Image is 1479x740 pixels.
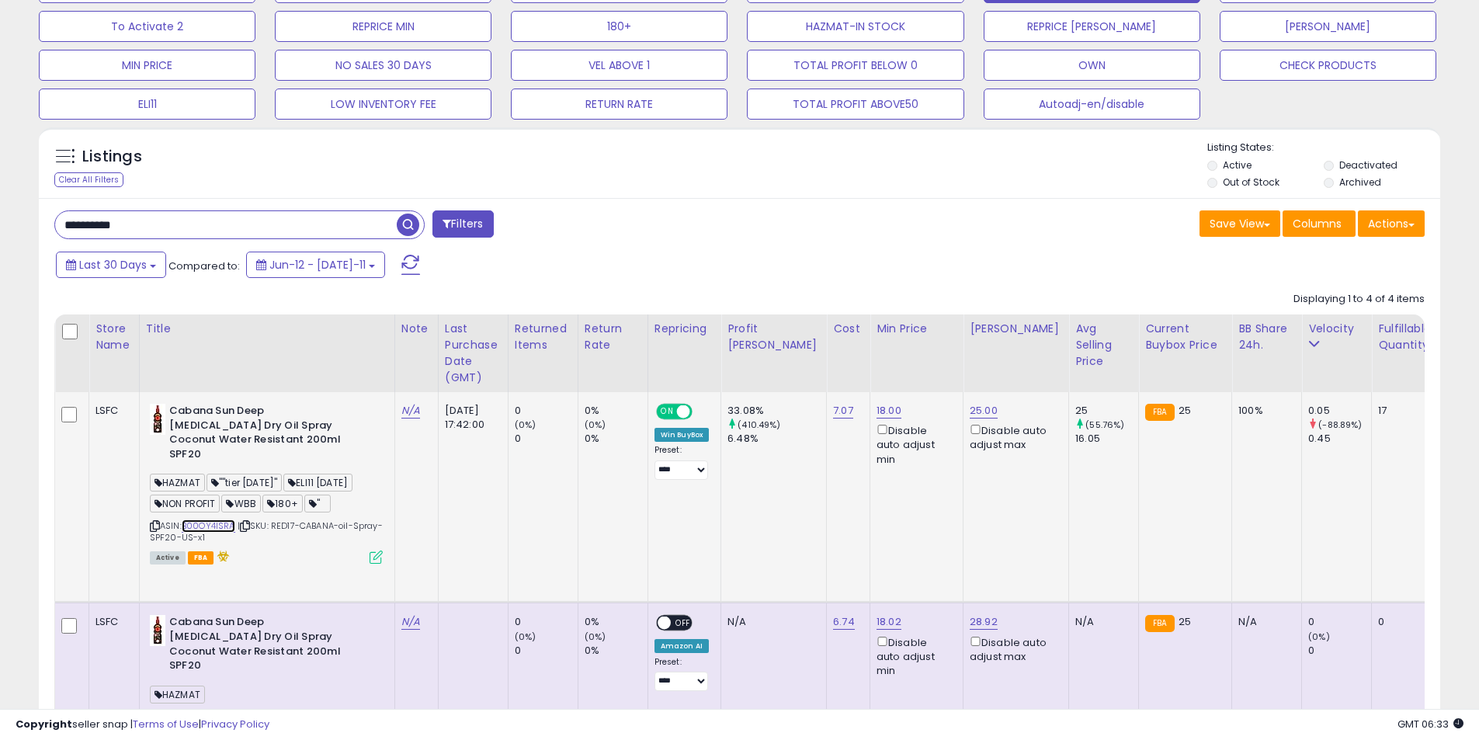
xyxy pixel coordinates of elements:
[585,631,606,643] small: (0%)
[1207,141,1440,155] p: Listing States:
[150,615,165,646] img: 31a0epxo4oL._SL40_.jpg
[1075,432,1138,446] div: 16.05
[133,717,199,731] a: Terms of Use
[150,474,205,492] span: HAZMAT
[727,615,814,629] div: N/A
[515,644,578,658] div: 0
[95,615,127,629] div: LSFC
[747,89,963,120] button: TOTAL PROFIT ABOVE50
[511,11,727,42] button: 180+
[1378,321,1432,353] div: Fulfillable Quantity
[585,321,641,353] div: Return Rate
[146,321,388,337] div: Title
[654,639,709,653] div: Amazon AI
[727,321,820,353] div: Profit [PERSON_NAME]
[82,146,142,168] h5: Listings
[150,551,186,565] span: All listings currently available for purchase on Amazon
[585,644,647,658] div: 0%
[246,252,385,278] button: Jun-12 - [DATE]-11
[727,432,826,446] div: 6.48%
[150,519,383,543] span: | SKU: RED17-CABANA-oil-Spray-SPF20-US-x1
[1075,615,1127,629] div: N/A
[401,403,420,419] a: N/A
[511,50,727,81] button: VEL ABOVE 1
[304,495,331,512] span: "
[833,403,853,419] a: 7.07
[689,405,714,419] span: OFF
[984,11,1200,42] button: REPRICE [PERSON_NAME]
[150,686,205,704] span: HAZMAT
[1238,615,1290,629] div: N/A
[16,717,72,731] strong: Copyright
[401,614,420,630] a: N/A
[970,422,1057,452] div: Disable auto adjust max
[970,634,1057,664] div: Disable auto adjust max
[1308,321,1365,337] div: Velocity
[445,321,502,386] div: Last Purchase Date (GMT)
[654,445,710,480] div: Preset:
[877,403,901,419] a: 18.00
[1223,158,1252,172] label: Active
[275,11,491,42] button: REPRICE MIN
[1339,175,1381,189] label: Archived
[432,210,493,238] button: Filters
[1145,615,1174,632] small: FBA
[877,422,951,467] div: Disable auto adjust min
[283,474,352,492] span: ELI11 [DATE]
[1339,158,1397,172] label: Deactivated
[39,89,255,120] button: ELI11
[585,404,647,418] div: 0%
[1220,50,1436,81] button: CHECK PRODUCTS
[515,432,578,446] div: 0
[445,404,496,432] div: [DATE] 17:42:00
[16,717,269,732] div: seller snap | |
[1085,419,1124,431] small: (55.76%)
[747,11,963,42] button: HAZMAT-IN STOCK
[833,614,855,630] a: 6.74
[168,259,240,273] span: Compared to:
[654,321,715,337] div: Repricing
[201,717,269,731] a: Privacy Policy
[833,321,863,337] div: Cost
[515,631,536,643] small: (0%)
[1358,210,1425,237] button: Actions
[269,257,366,273] span: Jun-12 - [DATE]-11
[585,432,647,446] div: 0%
[39,50,255,81] button: MIN PRICE
[727,404,826,418] div: 33.08%
[188,551,214,565] span: FBA
[877,614,901,630] a: 18.02
[1075,321,1132,370] div: Avg Selling Price
[585,615,647,629] div: 0%
[207,474,282,492] span: ""tier [DATE]"
[169,615,358,676] b: Cabana Sun Deep [MEDICAL_DATA] Dry Oil Spray Coconut Water Resistant 200ml SPF20
[1223,175,1279,189] label: Out of Stock
[275,50,491,81] button: NO SALES 30 DAYS
[515,321,571,353] div: Returned Items
[1378,615,1426,629] div: 0
[515,419,536,431] small: (0%)
[1397,717,1463,731] span: 2025-08-11 06:33 GMT
[262,495,303,512] span: 180+
[275,89,491,120] button: LOW INVENTORY FEE
[877,634,951,679] div: Disable auto adjust min
[150,404,165,435] img: 31a0epxo4oL._SL40_.jpg
[1200,210,1280,237] button: Save View
[1179,614,1191,629] span: 25
[56,252,166,278] button: Last 30 Days
[182,519,235,533] a: B00OY4ISRA
[150,404,383,562] div: ASIN:
[970,614,998,630] a: 28.92
[1075,404,1138,418] div: 25
[1283,210,1356,237] button: Columns
[221,495,261,512] span: WBB
[671,617,696,630] span: OFF
[169,404,358,465] b: Cabana Sun Deep [MEDICAL_DATA] Dry Oil Spray Coconut Water Resistant 200ml SPF20
[970,321,1062,337] div: [PERSON_NAME]
[1318,419,1362,431] small: (-88.89%)
[95,321,133,353] div: Store Name
[1220,11,1436,42] button: [PERSON_NAME]
[654,657,710,692] div: Preset:
[515,615,578,629] div: 0
[1308,615,1371,629] div: 0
